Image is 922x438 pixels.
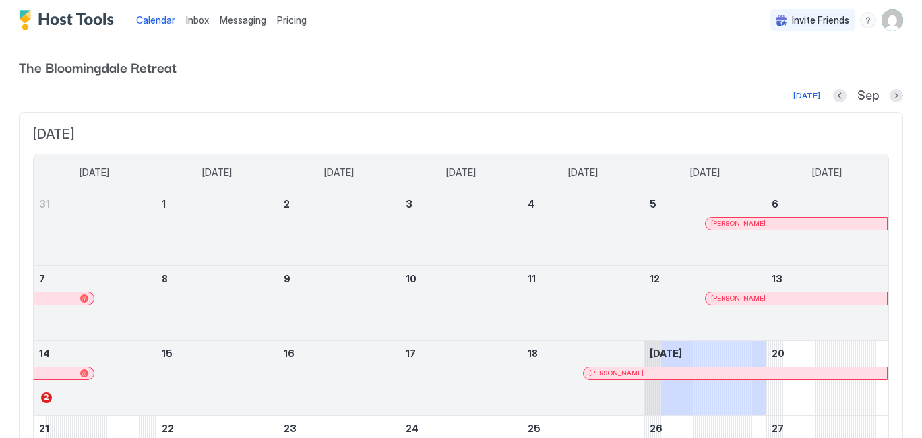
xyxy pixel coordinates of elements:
span: 7 [39,273,45,284]
a: September 8, 2025 [156,266,278,291]
span: Calendar [136,14,175,26]
a: Host Tools Logo [19,10,120,30]
span: [DATE] [202,166,232,179]
td: August 31, 2025 [34,191,156,266]
td: September 7, 2025 [34,265,156,340]
a: September 5, 2025 [644,191,766,216]
span: [DATE] [812,166,842,179]
span: [DATE] [650,348,682,359]
span: 24 [406,423,419,434]
a: September 1, 2025 [156,191,278,216]
span: 5 [650,198,656,210]
a: September 19, 2025 [644,341,766,366]
a: Sunday [66,154,123,191]
span: [DATE] [568,166,598,179]
a: Wednesday [433,154,489,191]
a: September 15, 2025 [156,341,278,366]
span: 21 [39,423,49,434]
span: 16 [284,348,295,359]
a: September 16, 2025 [278,341,400,366]
a: September 18, 2025 [522,341,644,366]
span: 2 [284,198,290,210]
a: September 12, 2025 [644,266,766,291]
td: September 10, 2025 [400,265,522,340]
a: September 3, 2025 [400,191,522,216]
div: [DATE] [793,90,820,102]
span: [DATE] [446,166,476,179]
div: menu [860,12,876,28]
a: Thursday [555,154,611,191]
span: [PERSON_NAME] [711,219,766,228]
button: [DATE] [791,88,822,104]
td: September 20, 2025 [766,340,888,415]
td: September 5, 2025 [644,191,766,266]
td: September 12, 2025 [644,265,766,340]
a: September 13, 2025 [766,266,888,291]
div: [PERSON_NAME] [589,369,882,377]
span: [DATE] [80,166,109,179]
span: 17 [406,348,416,359]
span: 10 [406,273,417,284]
td: September 18, 2025 [522,340,644,415]
span: [PERSON_NAME] [711,294,766,303]
span: Invite Friends [792,14,849,26]
button: Next month [890,89,903,102]
span: 6 [772,198,778,210]
td: September 15, 2025 [156,340,278,415]
span: 13 [772,273,782,284]
span: 1 [162,198,166,210]
span: 12 [650,273,660,284]
a: Inbox [186,13,209,27]
td: September 14, 2025 [34,340,156,415]
a: September 14, 2025 [34,341,156,366]
span: [DATE] [690,166,720,179]
a: September 9, 2025 [278,266,400,291]
a: September 6, 2025 [766,191,888,216]
iframe: Intercom live chat [13,392,46,425]
a: Tuesday [311,154,367,191]
td: September 13, 2025 [766,265,888,340]
div: [PERSON_NAME] [711,294,882,303]
span: 31 [39,198,50,210]
span: The Bloomingdale Retreat [19,57,903,77]
td: September 16, 2025 [278,340,400,415]
span: 3 [406,198,412,210]
span: Inbox [186,14,209,26]
span: 23 [284,423,297,434]
td: September 2, 2025 [278,191,400,266]
span: 15 [162,348,173,359]
span: Sep [857,88,879,104]
span: Messaging [220,14,266,26]
span: [DATE] [33,126,889,143]
a: Calendar [136,13,175,27]
a: August 31, 2025 [34,191,156,216]
span: 9 [284,273,290,284]
a: September 11, 2025 [522,266,644,291]
td: September 8, 2025 [156,265,278,340]
a: Saturday [799,154,855,191]
button: Previous month [833,89,847,102]
td: September 11, 2025 [522,265,644,340]
a: September 17, 2025 [400,341,522,366]
a: September 7, 2025 [34,266,156,291]
span: 22 [162,423,174,434]
a: Messaging [220,13,266,27]
span: 2 [41,392,52,403]
a: September 10, 2025 [400,266,522,291]
span: [DATE] [324,166,354,179]
td: September 1, 2025 [156,191,278,266]
a: September 4, 2025 [522,191,644,216]
a: September 2, 2025 [278,191,400,216]
span: [PERSON_NAME] [589,369,644,377]
td: September 6, 2025 [766,191,888,266]
span: Pricing [277,14,307,26]
span: 20 [772,348,785,359]
div: [PERSON_NAME] [711,219,882,228]
td: September 9, 2025 [278,265,400,340]
td: September 3, 2025 [400,191,522,266]
a: September 20, 2025 [766,341,888,366]
span: 14 [39,348,50,359]
a: Friday [677,154,733,191]
span: 26 [650,423,663,434]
